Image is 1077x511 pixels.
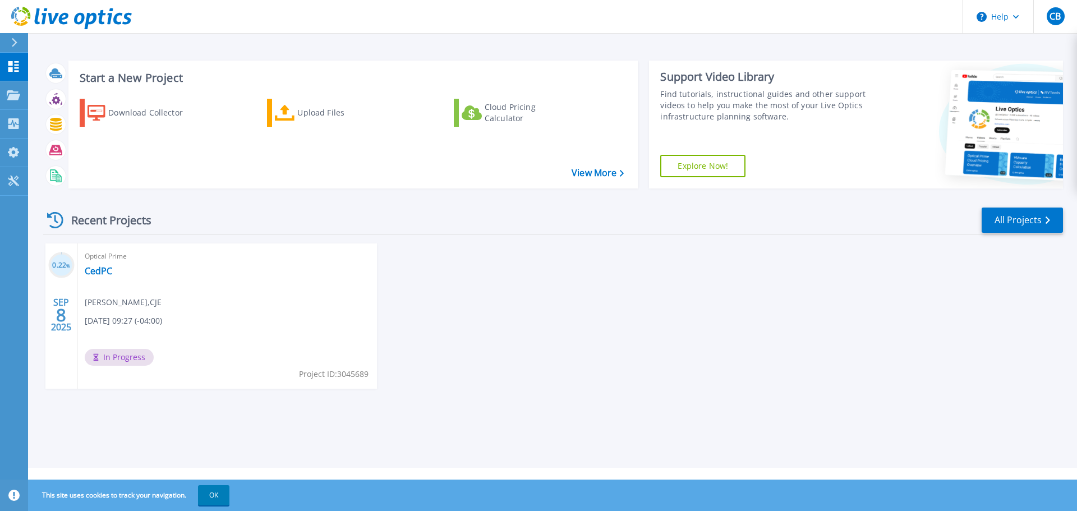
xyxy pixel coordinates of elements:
[66,263,70,269] span: %
[80,72,624,84] h3: Start a New Project
[982,208,1063,233] a: All Projects
[297,102,387,124] div: Upload Files
[108,102,198,124] div: Download Collector
[50,294,72,335] div: SEP 2025
[299,368,369,380] span: Project ID: 3045689
[485,102,574,124] div: Cloud Pricing Calculator
[660,155,745,177] a: Explore Now!
[56,310,66,320] span: 8
[85,265,112,277] a: CedPC
[80,99,205,127] a: Download Collector
[43,206,167,234] div: Recent Projects
[85,296,162,309] span: [PERSON_NAME] , CJE
[31,485,229,505] span: This site uses cookies to track your navigation.
[198,485,229,505] button: OK
[660,70,871,84] div: Support Video Library
[48,259,75,272] h3: 0.22
[572,168,624,178] a: View More
[454,99,579,127] a: Cloud Pricing Calculator
[85,250,370,263] span: Optical Prime
[85,315,162,327] span: [DATE] 09:27 (-04:00)
[85,349,154,366] span: In Progress
[660,89,871,122] div: Find tutorials, instructional guides and other support videos to help you make the most of your L...
[267,99,392,127] a: Upload Files
[1050,12,1061,21] span: CB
